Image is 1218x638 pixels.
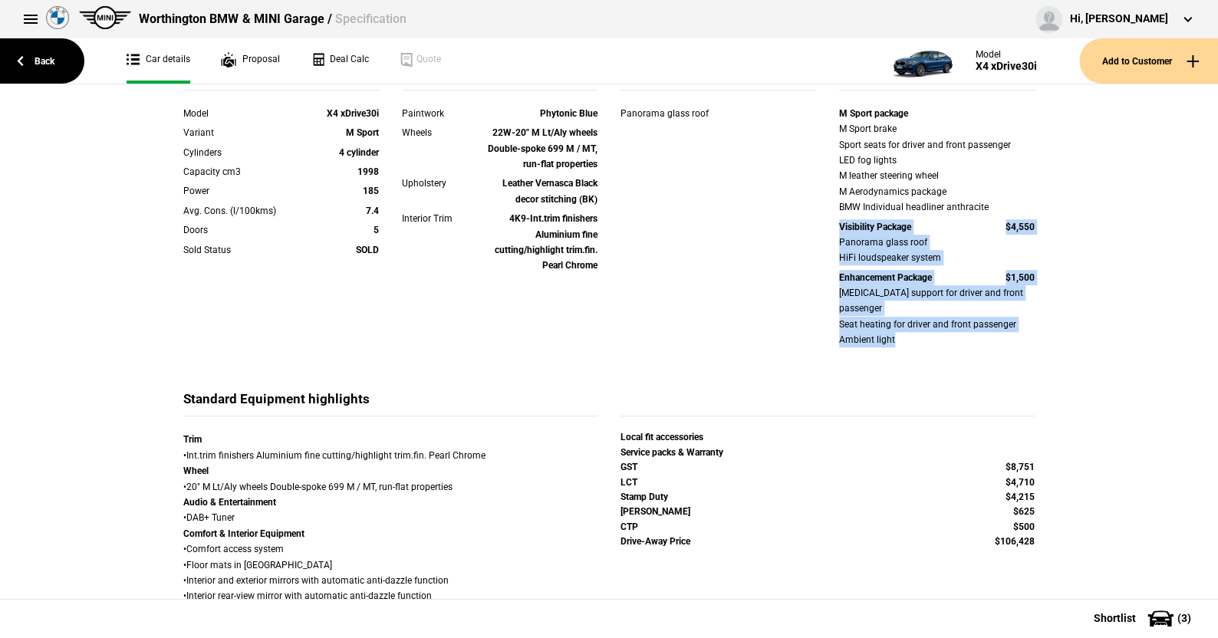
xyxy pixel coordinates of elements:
[402,125,480,140] div: Wheels
[46,6,69,29] img: bmw.png
[183,497,276,508] strong: Audio & Entertainment
[183,242,301,258] div: Sold Status
[366,206,379,216] strong: 7.4
[356,245,379,255] strong: SOLD
[839,121,1035,215] div: M Sport brake Sport seats for driver and front passenger LED fog lights M leather steering wheel ...
[1013,506,1035,517] strong: $625
[402,176,480,191] div: Upholstery
[1006,272,1035,283] strong: $1,500
[621,106,758,121] div: Panorama glass roof
[79,6,131,29] img: mini.png
[183,434,202,445] strong: Trim
[339,147,379,158] strong: 4 cylinder
[183,390,597,417] div: Standard Equipment highlights
[363,186,379,196] strong: 185
[183,203,301,219] div: Avg. Cons. (l/100kms)
[621,506,690,517] strong: [PERSON_NAME]
[995,536,1035,547] strong: $106,428
[183,465,209,476] strong: Wheel
[1079,38,1218,84] button: Add to Customer
[311,38,369,84] a: Deal Calc
[183,106,301,121] div: Model
[839,222,911,232] strong: Visibility Package
[221,38,280,84] a: Proposal
[1006,222,1035,232] strong: $4,550
[839,108,908,119] strong: M Sport package
[1094,613,1136,623] span: Shortlist
[621,462,637,472] strong: GST
[540,108,597,119] strong: Phytonic Blue
[488,127,597,169] strong: 22W-20" M Lt/Aly wheels Double-spoke 699 M / MT, run-flat properties
[502,178,597,204] strong: Leather Vernasca Black decor stitching (BK)
[621,447,723,458] strong: Service packs & Warranty
[183,528,304,539] strong: Comfort & Interior Equipment
[976,49,1037,60] div: Model
[621,477,637,488] strong: LCT
[1013,521,1035,532] strong: $500
[1006,462,1035,472] strong: $8,751
[346,127,379,138] strong: M Sport
[621,432,703,442] strong: Local fit accessories
[839,285,1035,348] div: [MEDICAL_DATA] support for driver and front passenger Seat heating for driver and front passenger...
[183,164,301,179] div: Capacity cm3
[621,521,638,532] strong: CTP
[127,38,190,84] a: Car details
[357,166,379,177] strong: 1998
[839,272,932,283] strong: Enhancement Package
[139,11,406,28] div: Worthington BMW & MINI Garage /
[183,125,301,140] div: Variant
[495,213,597,271] strong: 4K9-Int.trim finishers Aluminium fine cutting/highlight trim.fin. Pearl Chrome
[327,108,379,119] strong: X4 xDrive30i
[839,235,1035,266] div: Panorama glass roof HiFi loudspeaker system
[183,145,301,160] div: Cylinders
[183,222,301,238] div: Doors
[402,211,480,226] div: Interior Trim
[183,183,301,199] div: Power
[1071,599,1218,637] button: Shortlist(3)
[621,536,690,547] strong: Drive-Away Price
[1006,477,1035,488] strong: $4,710
[402,106,480,121] div: Paintwork
[334,12,406,26] span: Specification
[1006,492,1035,502] strong: $4,215
[374,225,379,235] strong: 5
[621,492,668,502] strong: Stamp Duty
[1070,12,1168,27] div: Hi, [PERSON_NAME]
[976,60,1037,73] div: X4 xDrive30i
[1177,613,1191,623] span: ( 3 )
